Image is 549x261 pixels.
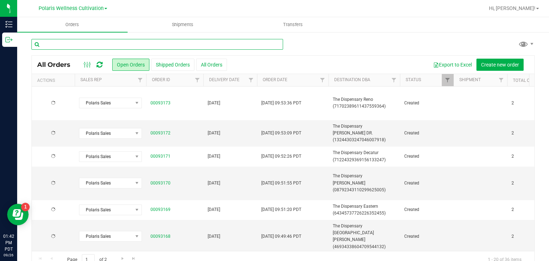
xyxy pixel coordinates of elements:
[429,59,476,71] button: Export to Excel
[150,100,170,107] a: 00093173
[162,21,203,28] span: Shipments
[209,77,239,82] a: Delivery Date
[79,98,133,108] span: Polaris Sales
[79,128,133,138] span: Polaris Sales
[333,173,396,193] span: The Dispensary [PERSON_NAME] (08792343110299625005)
[79,152,133,162] span: Polaris Sales
[404,130,449,137] span: Created
[79,231,133,241] span: Polaris Sales
[404,180,449,187] span: Created
[334,77,370,82] a: Destination DBA
[150,153,170,160] a: 00093171
[150,233,170,240] a: 00093168
[261,100,301,107] span: [DATE] 09:53:36 PDT
[79,205,133,215] span: Polaris Sales
[333,123,396,144] span: The Dispensary [PERSON_NAME] DR. (13244303247046007918)
[404,233,449,240] span: Created
[39,5,104,11] span: Polaris Wellness Cultivation
[404,206,449,213] span: Created
[511,130,514,137] span: 2
[238,17,348,32] a: Transfers
[261,233,301,240] span: [DATE] 09:49:46 PDT
[404,153,449,160] span: Created
[37,78,72,83] div: Actions
[406,77,421,82] a: Status
[192,74,203,86] a: Filter
[333,149,396,163] span: The Dispensary Decatur (71224329369156133247)
[511,206,514,213] span: 2
[3,252,14,258] p: 09/26
[511,100,514,107] span: 2
[196,59,227,71] button: All Orders
[333,223,396,250] span: The Dispensary [GEOGRAPHIC_DATA][PERSON_NAME] (46934338604709544132)
[245,74,257,86] a: Filter
[150,206,170,213] a: 00093169
[150,180,170,187] a: 00093170
[333,203,396,217] span: The Dispensary Eastern (64345737726226352455)
[208,153,220,160] span: [DATE]
[263,77,287,82] a: Order Date
[511,153,514,160] span: 2
[404,100,449,107] span: Created
[134,74,146,86] a: Filter
[208,180,220,187] span: [DATE]
[17,17,128,32] a: Orders
[151,59,194,71] button: Shipped Orders
[31,39,283,50] input: Search Order ID, Destination, Customer PO...
[56,21,89,28] span: Orders
[261,130,301,137] span: [DATE] 09:53:09 PDT
[208,233,220,240] span: [DATE]
[261,153,301,160] span: [DATE] 09:52:26 PDT
[208,130,220,137] span: [DATE]
[37,61,78,69] span: All Orders
[3,233,14,252] p: 01:42 PM PDT
[5,36,13,43] inline-svg: Outbound
[79,178,133,188] span: Polaris Sales
[388,74,400,86] a: Filter
[495,74,507,86] a: Filter
[261,206,301,213] span: [DATE] 09:51:20 PDT
[481,62,519,68] span: Create new order
[7,204,29,225] iframe: Resource center
[21,203,30,211] iframe: Resource center unread badge
[112,59,149,71] button: Open Orders
[511,180,514,187] span: 2
[80,77,102,82] a: Sales Rep
[476,59,524,71] button: Create new order
[273,21,312,28] span: Transfers
[208,206,220,213] span: [DATE]
[317,74,328,86] a: Filter
[442,74,454,86] a: Filter
[489,5,535,11] span: Hi, [PERSON_NAME]!
[152,77,170,82] a: Order ID
[261,180,301,187] span: [DATE] 09:51:55 PDT
[208,100,220,107] span: [DATE]
[511,233,514,240] span: 2
[5,21,13,28] inline-svg: Inventory
[333,96,396,110] span: The Dispensary Reno (71702389611437559364)
[128,17,238,32] a: Shipments
[459,77,481,82] a: Shipment
[150,130,170,137] a: 00093172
